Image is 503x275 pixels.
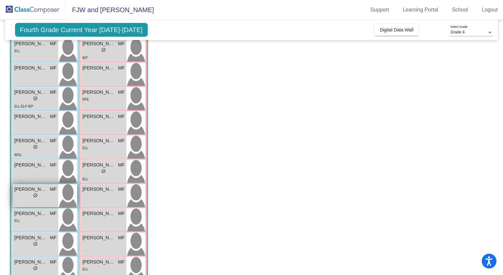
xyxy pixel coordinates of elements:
[83,56,88,60] span: IEP
[118,162,125,168] span: MF
[50,186,57,193] span: MF
[33,242,38,246] span: do_not_disturb_alt
[50,259,57,265] span: MF
[101,48,106,52] span: do_not_disturb_alt
[14,40,47,47] span: [PERSON_NAME]
[14,49,20,53] span: ELL
[14,105,33,108] span: ELL ELP IEP
[50,137,57,144] span: MF
[14,153,22,157] span: WGL
[33,193,38,198] span: do_not_disturb_alt
[118,186,125,193] span: MF
[118,137,125,144] span: MF
[83,40,115,47] span: [PERSON_NAME] [PERSON_NAME]
[83,113,115,120] span: [PERSON_NAME]
[33,145,38,149] span: do_not_disturb_alt
[118,259,125,265] span: MF
[365,5,394,15] a: Support
[50,65,57,71] span: MF
[118,210,125,217] span: MF
[14,89,47,96] span: [PERSON_NAME]
[50,162,57,168] span: MF
[15,23,148,37] span: Fourth Grade Current Year [DATE]-[DATE]
[14,186,47,193] span: [PERSON_NAME]
[118,40,125,47] span: MF
[83,162,115,168] span: [PERSON_NAME]
[14,162,47,168] span: [PERSON_NAME]
[83,267,88,271] span: ELL
[33,96,38,101] span: do_not_disturb_alt
[14,137,47,144] span: [PERSON_NAME]
[50,113,57,120] span: MF
[83,259,115,265] span: [PERSON_NAME]
[101,169,106,173] span: do_not_disturb_alt
[83,65,115,71] span: [PERSON_NAME]
[14,210,47,217] span: [PERSON_NAME]
[83,137,115,144] span: [PERSON_NAME]
[83,146,88,150] span: ELL
[83,89,115,96] span: [PERSON_NAME]
[14,113,47,120] span: [PERSON_NAME]
[50,89,57,96] span: MF
[118,113,125,120] span: MF
[14,234,47,241] span: [PERSON_NAME]
[83,98,89,101] span: RFE
[118,89,125,96] span: MF
[50,40,57,47] span: MF
[118,234,125,241] span: MF
[65,5,154,15] span: FJW and [PERSON_NAME]
[118,65,125,71] span: MF
[33,266,38,270] span: do_not_disturb_alt
[450,30,464,34] span: Grade 4
[83,234,115,241] span: [PERSON_NAME]
[83,186,115,193] span: [PERSON_NAME]
[476,5,503,15] a: Logout
[50,210,57,217] span: MF
[14,65,47,71] span: [PERSON_NAME]
[83,177,88,181] span: ELL
[447,5,473,15] a: School
[398,5,444,15] a: Learning Portal
[50,234,57,241] span: MF
[380,27,414,32] span: Digital Data Wall
[83,210,115,217] span: [PERSON_NAME]
[375,24,419,36] button: Digital Data Wall
[14,259,47,265] span: [PERSON_NAME]
[14,219,20,223] span: ELL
